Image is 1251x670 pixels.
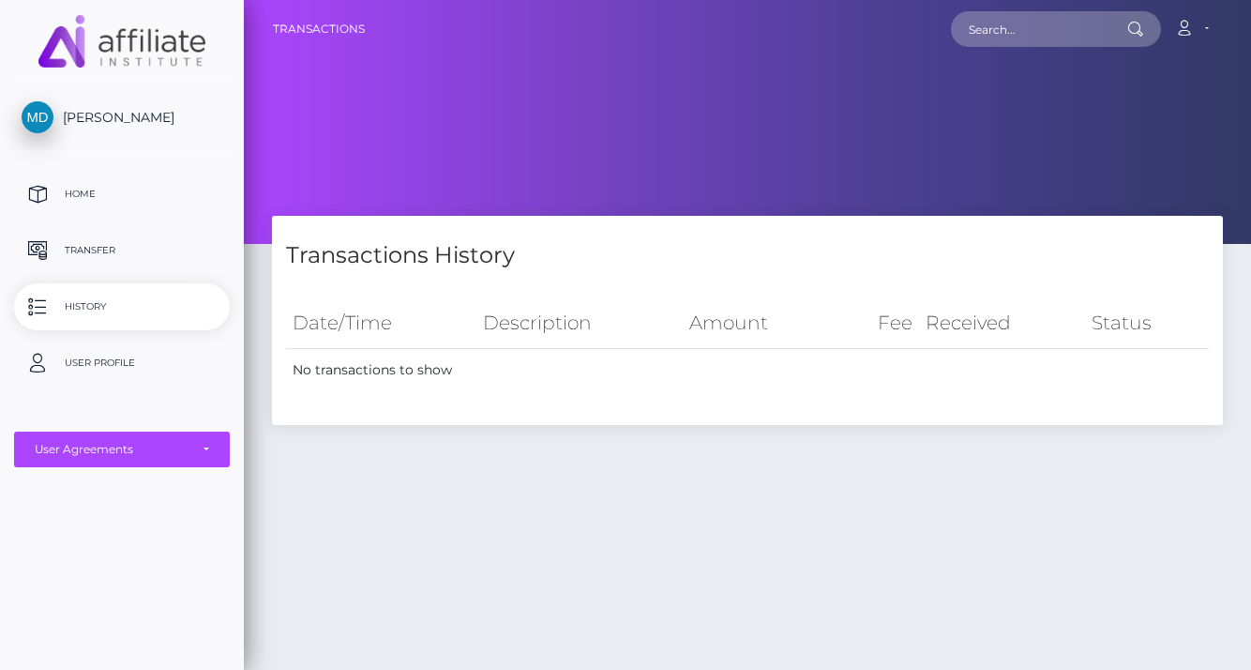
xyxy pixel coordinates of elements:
[22,349,222,377] p: User Profile
[14,340,230,387] a: User Profile
[286,297,476,349] th: Date/Time
[919,297,1086,349] th: Received
[14,432,230,467] button: User Agreements
[951,11,1127,47] input: Search...
[22,180,222,208] p: Home
[22,236,222,265] p: Transfer
[1085,297,1209,349] th: Status
[286,239,1209,272] h4: Transactions History
[14,227,230,274] a: Transfer
[837,297,918,349] th: Fee
[14,109,230,126] span: [PERSON_NAME]
[14,283,230,330] a: History
[14,171,230,218] a: Home
[286,349,1209,392] td: No transactions to show
[476,297,683,349] th: Description
[35,442,188,457] div: User Agreements
[683,297,838,349] th: Amount
[273,9,365,49] a: Transactions
[38,15,205,68] img: MassPay
[22,293,222,321] p: History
